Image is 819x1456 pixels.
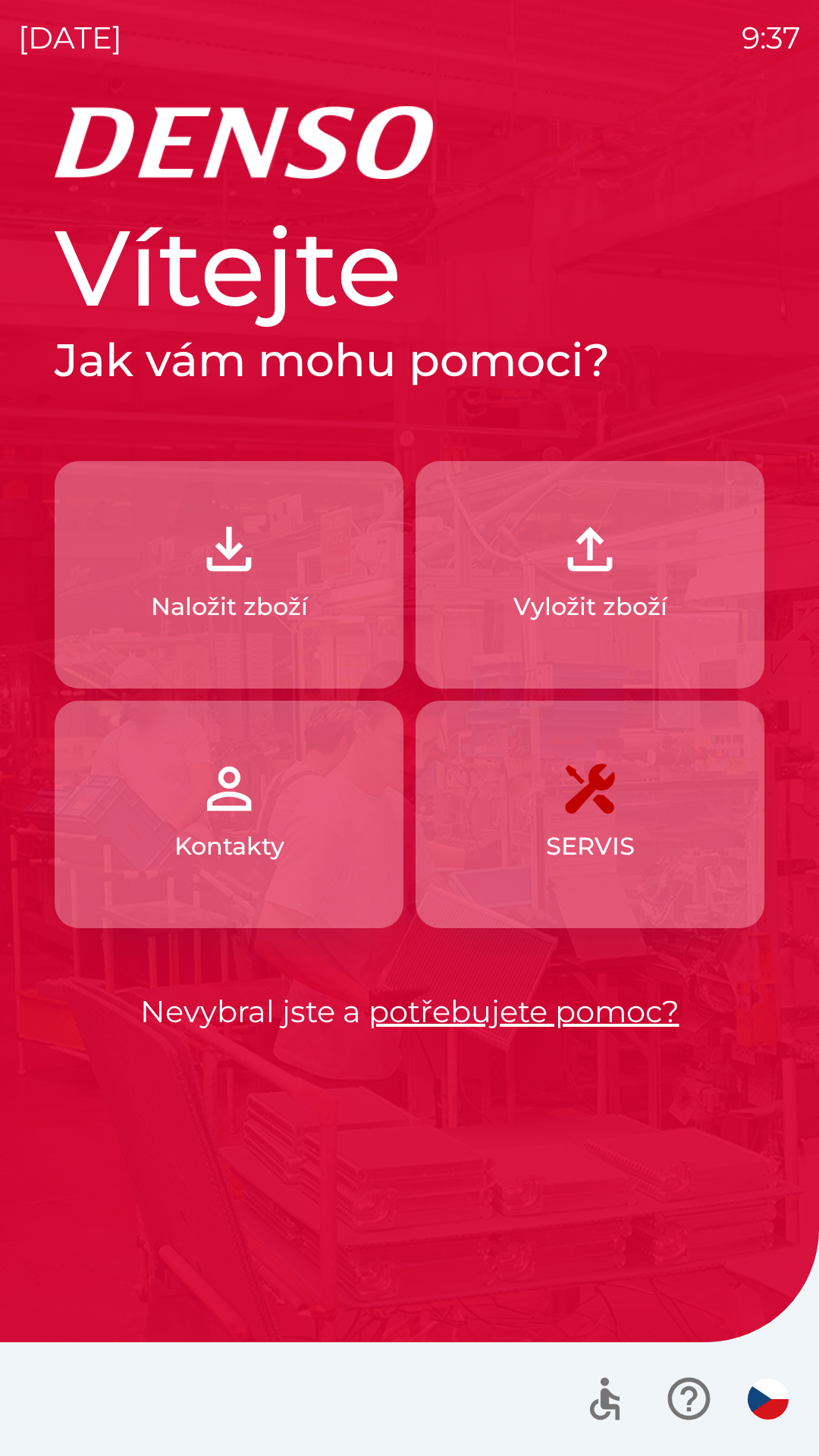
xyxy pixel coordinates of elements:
[513,588,667,625] p: Vyložit zboží
[55,203,764,332] h1: Vítejte
[416,701,764,928] button: SERVIS
[55,332,764,388] h2: Jak vám mohu pomoci?
[174,828,284,864] p: Kontakty
[55,989,764,1034] p: Nevybral jste a
[151,588,308,625] p: Naložit zboží
[748,1379,789,1420] img: cs flag
[416,461,764,689] button: Vyložit zboží
[369,993,679,1030] a: potřebujete pomoc?
[196,516,262,582] img: 918cc13a-b407-47b8-8082-7d4a57a89498.png
[196,755,262,822] img: 072f4d46-cdf8-44b2-b931-d189da1a2739.png
[55,106,764,179] img: Logo
[557,755,623,822] img: 7408382d-57dc-4d4c-ad5a-dca8f73b6e74.png
[18,15,122,61] p: [DATE]
[55,701,403,928] button: Kontakty
[742,15,801,61] p: 9:37
[546,828,635,864] p: SERVIS
[557,516,623,582] img: 2fb22d7f-6f53-46d3-a092-ee91fce06e5d.png
[55,461,403,689] button: Naložit zboží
